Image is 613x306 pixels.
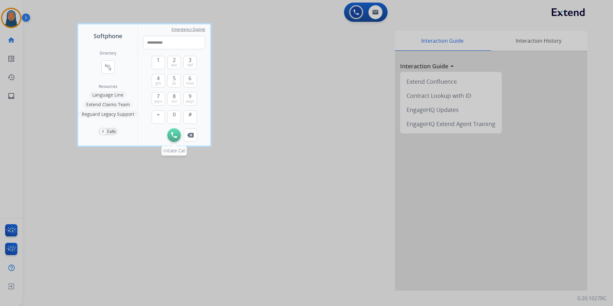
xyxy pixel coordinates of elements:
img: call-button [187,133,194,138]
span: Emergency Dialing [172,27,205,32]
button: 1 [152,56,165,69]
button: 2abc [167,56,181,69]
span: jkl [172,81,176,86]
span: 0 [173,111,176,118]
span: + [157,111,160,118]
button: 8tuv [167,92,181,106]
button: # [183,110,197,124]
button: 6mno [183,74,197,88]
span: 5 [173,74,176,82]
span: # [189,111,192,118]
span: 9 [189,92,191,100]
span: def [187,63,193,68]
button: 0 [167,110,181,124]
button: 4ghi [152,74,165,88]
span: ghi [155,81,161,86]
button: Initiate Call [167,128,181,142]
p: 0.20.1027RC [577,294,607,302]
span: Initiate Call [163,148,185,154]
span: 2 [173,56,176,64]
span: Softphone [94,31,122,40]
span: mno [186,81,194,86]
span: 6 [189,74,191,82]
h2: Directory [100,51,116,56]
button: 7pqrs [152,92,165,106]
img: call-button [171,132,177,138]
span: 4 [157,74,160,82]
p: 0 [100,129,106,134]
span: Resources [99,84,117,89]
button: Extend Claims Team [83,101,133,108]
span: 7 [157,92,160,100]
span: abc [171,63,177,68]
mat-icon: connect_without_contact [104,63,112,71]
span: wxyz [186,99,194,104]
span: 1 [157,56,160,64]
button: 9wxyz [183,92,197,106]
span: 3 [189,56,191,64]
button: 3def [183,56,197,69]
span: pqrs [154,99,162,104]
button: Language Line [89,91,127,99]
button: + [152,110,165,124]
span: 8 [173,92,176,100]
button: 5jkl [167,74,181,88]
button: Reguard Legacy Support [79,110,138,118]
span: tuv [172,99,177,104]
p: Calls [107,129,116,134]
button: 0Calls [98,128,118,135]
